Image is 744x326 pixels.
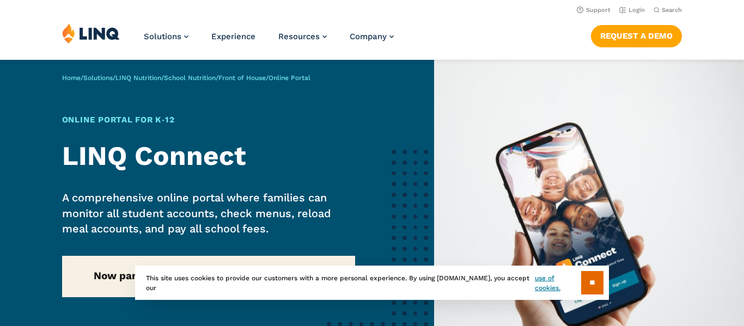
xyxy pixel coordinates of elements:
[535,273,581,293] a: use of cookies.
[211,32,255,41] a: Experience
[662,7,682,14] span: Search
[144,32,181,41] span: Solutions
[144,23,394,59] nav: Primary Navigation
[350,32,387,41] span: Company
[83,74,113,82] a: Solutions
[94,269,324,282] strong: Now part of our new
[591,25,682,47] a: Request a Demo
[350,32,394,41] a: Company
[619,7,645,14] a: Login
[62,74,81,82] a: Home
[144,32,188,41] a: Solutions
[62,190,355,237] p: A comprehensive online portal where families can monitor all student accounts, check menus, reloa...
[591,23,682,47] nav: Button Navigation
[115,74,161,82] a: LINQ Nutrition
[164,74,216,82] a: School Nutrition
[62,23,120,44] img: LINQ | K‑12 Software
[218,74,266,82] a: Front of House
[654,6,682,14] button: Open Search Bar
[278,32,320,41] span: Resources
[269,74,310,82] span: Online Portal
[135,266,609,300] div: This site uses cookies to provide our customers with a more personal experience. By using [DOMAIN...
[577,7,611,14] a: Support
[62,114,355,126] h1: Online Portal for K‑12
[62,74,310,82] span: / / / / /
[62,140,246,171] strong: LINQ Connect
[278,32,327,41] a: Resources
